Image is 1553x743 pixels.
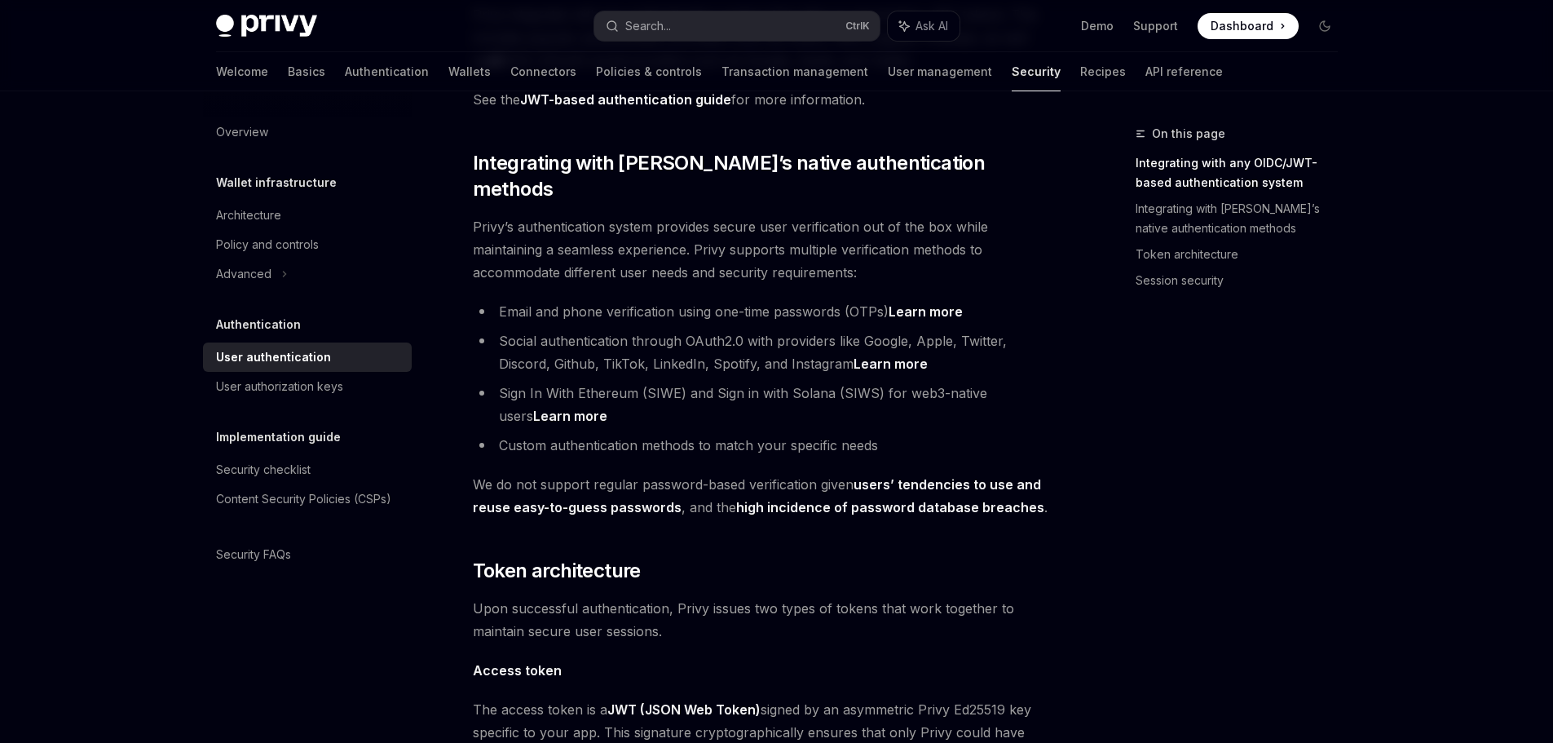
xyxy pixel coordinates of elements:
[888,52,992,91] a: User management
[203,540,412,569] a: Security FAQs
[1198,13,1299,39] a: Dashboard
[510,52,576,91] a: Connectors
[216,315,301,334] h5: Authentication
[203,117,412,147] a: Overview
[1081,18,1114,34] a: Demo
[473,329,1061,375] li: Social authentication through OAuth2.0 with providers like Google, Apple, Twitter, Discord, Githu...
[216,545,291,564] div: Security FAQs
[1136,268,1351,294] a: Session security
[594,11,880,41] button: Search...CtrlK
[533,408,607,425] a: Learn more
[721,52,868,91] a: Transaction management
[216,122,268,142] div: Overview
[473,382,1061,427] li: Sign In With Ethereum (SIWE) and Sign in with Solana (SIWS) for web3-native users
[203,484,412,514] a: Content Security Policies (CSPs)
[473,88,1061,111] span: See the for more information.
[345,52,429,91] a: Authentication
[216,235,319,254] div: Policy and controls
[288,52,325,91] a: Basics
[888,11,960,41] button: Ask AI
[625,16,671,36] div: Search...
[216,15,317,38] img: dark logo
[473,215,1061,284] span: Privy’s authentication system provides secure user verification out of the box while maintaining ...
[1152,124,1225,144] span: On this page
[1136,150,1351,196] a: Integrating with any OIDC/JWT-based authentication system
[216,427,341,447] h5: Implementation guide
[1012,52,1061,91] a: Security
[216,264,271,284] div: Advanced
[203,372,412,401] a: User authorization keys
[1136,196,1351,241] a: Integrating with [PERSON_NAME]’s native authentication methods
[736,499,1044,516] a: high incidence of password database breaches
[473,597,1061,643] span: Upon successful authentication, Privy issues two types of tokens that work together to maintain s...
[473,662,562,679] strong: Access token
[203,201,412,230] a: Architecture
[1145,52,1223,91] a: API reference
[520,91,731,108] a: JWT-based authentication guide
[473,434,1061,457] li: Custom authentication methods to match your specific needs
[1136,241,1351,268] a: Token architecture
[216,460,311,480] div: Security checklist
[473,300,1061,323] li: Email and phone verification using one-time passwords (OTPs)
[1133,18,1178,34] a: Support
[1211,18,1273,34] span: Dashboard
[203,230,412,259] a: Policy and controls
[473,558,641,584] span: Token architecture
[596,52,702,91] a: Policies & controls
[607,701,761,719] a: JWT (JSON Web Token)
[1312,13,1338,39] button: Toggle dark mode
[854,356,928,373] a: Learn more
[203,343,412,372] a: User authentication
[216,206,281,225] div: Architecture
[216,52,268,91] a: Welcome
[216,173,337,192] h5: Wallet infrastructure
[216,489,391,509] div: Content Security Policies (CSPs)
[216,347,331,367] div: User authentication
[915,18,948,34] span: Ask AI
[473,473,1061,519] span: We do not support regular password-based verification given , and the .
[889,303,963,321] a: Learn more
[216,377,343,396] div: User authorization keys
[448,52,491,91] a: Wallets
[203,455,412,484] a: Security checklist
[845,20,870,33] span: Ctrl K
[1080,52,1126,91] a: Recipes
[473,150,1061,202] span: Integrating with [PERSON_NAME]’s native authentication methods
